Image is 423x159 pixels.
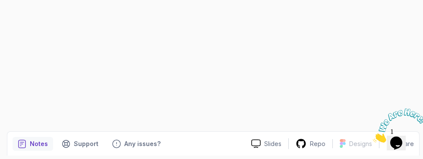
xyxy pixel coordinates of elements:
[124,140,161,148] p: Any issues?
[74,140,98,148] p: Support
[369,105,423,146] iframe: chat widget
[310,140,325,148] p: Repo
[57,137,104,151] button: Support button
[107,137,166,151] button: Feedback button
[3,3,57,38] img: Chat attention grabber
[349,140,372,148] p: Designs
[13,137,53,151] button: notes button
[30,140,48,148] p: Notes
[264,140,281,148] p: Slides
[289,138,332,149] a: Repo
[244,139,288,148] a: Slides
[3,3,7,11] span: 1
